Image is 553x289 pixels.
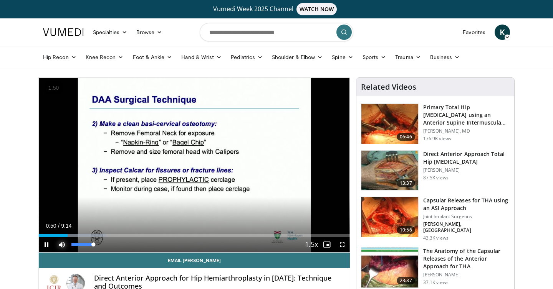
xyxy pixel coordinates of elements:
div: Progress Bar [39,234,350,237]
a: Hip Recon [38,49,81,65]
p: [PERSON_NAME], [GEOGRAPHIC_DATA] [423,221,510,233]
button: Playback Rate [304,237,319,252]
h3: Primary Total Hip [MEDICAL_DATA] using an Anterior Supine Intermuscula… [423,103,510,126]
span: 13:37 [397,179,415,187]
p: [PERSON_NAME] [423,167,510,173]
p: [PERSON_NAME], MD [423,128,510,134]
a: Shoulder & Elbow [267,49,327,65]
a: K [495,25,510,40]
h3: The Anatomy of the Capsular Releases of the Anterior Approach for THA [423,247,510,270]
a: Specialties [88,25,132,40]
a: Favorites [458,25,490,40]
span: 06:46 [397,133,415,141]
a: 23:37 The Anatomy of the Capsular Releases of the Anterior Approach for THA [PERSON_NAME] 37.1K v... [361,247,510,288]
a: Business [426,49,465,65]
input: Search topics, interventions [200,23,353,41]
h3: Direct Anterior Approach Total Hip [MEDICAL_DATA] [423,150,510,166]
a: Trauma [391,49,426,65]
span: 10:56 [397,226,415,234]
button: Enable picture-in-picture mode [319,237,334,252]
p: [PERSON_NAME] [423,272,510,278]
img: 314571_3.png.150x105_q85_crop-smart_upscale.jpg [361,197,418,237]
span: / [58,223,60,229]
h4: Related Videos [361,82,416,92]
a: Hand & Wrist [177,49,226,65]
p: 37.1K views [423,279,449,286]
a: Spine [327,49,358,65]
a: Foot & Ankle [128,49,177,65]
img: 294118_0000_1.png.150x105_q85_crop-smart_upscale.jpg [361,151,418,190]
a: 13:37 Direct Anterior Approach Total Hip [MEDICAL_DATA] [PERSON_NAME] 87.5K views [361,150,510,191]
a: Pediatrics [226,49,267,65]
button: Mute [54,237,70,252]
a: Email [PERSON_NAME] [39,253,350,268]
img: c4ab79f4-af1a-4690-87a6-21f275021fd0.150x105_q85_crop-smart_upscale.jpg [361,248,418,287]
span: 9:14 [61,223,71,229]
span: 23:37 [397,277,415,284]
a: Sports [358,49,391,65]
a: Browse [132,25,167,40]
img: 263423_3.png.150x105_q85_crop-smart_upscale.jpg [361,104,418,144]
img: VuMedi Logo [43,28,84,36]
p: 43.3K views [423,235,449,241]
a: Vumedi Week 2025 ChannelWATCH NOW [44,3,509,15]
a: 06:46 Primary Total Hip [MEDICAL_DATA] using an Anterior Supine Intermuscula… [PERSON_NAME], MD 1... [361,103,510,144]
a: Knee Recon [81,49,128,65]
button: Pause [39,237,54,252]
p: 176.9K views [423,136,451,142]
h3: Capsular Releases for THA using an ASI Approach [423,197,510,212]
button: Fullscreen [334,237,350,252]
a: 10:56 Capsular Releases for THA using an ASI Approach Joint Implant Surgeons [PERSON_NAME], [GEOG... [361,197,510,241]
div: Volume Level [71,243,93,246]
p: Joint Implant Surgeons [423,213,510,220]
video-js: Video Player [39,78,350,253]
span: WATCH NOW [296,3,337,15]
span: 0:50 [46,223,56,229]
p: 87.5K views [423,175,449,181]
